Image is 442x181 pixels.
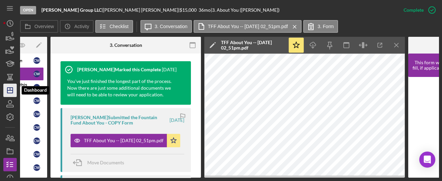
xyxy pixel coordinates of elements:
[33,71,40,77] div: C W
[33,151,40,158] div: C W
[170,117,184,123] time: 2025-06-24 18:51
[71,115,169,125] div: [PERSON_NAME] Submitted the Fountain Fund About You - COPY Form
[71,134,180,147] button: TFF About You -- [DATE] 02_51pm.pdf
[71,154,131,171] button: Move Documents
[33,84,40,91] div: C W
[155,24,188,29] label: 3. Conversation
[221,40,285,51] div: TFF About You -- [DATE] 02_51pm.pdf
[74,24,89,29] label: Activity
[33,57,40,64] div: C W
[397,3,439,17] button: Complete
[303,20,338,33] button: 3. Form
[60,20,93,33] button: Activity
[20,20,58,33] button: Overview
[67,78,178,98] div: You've just finished the longest part of the process. Now there are just some additional document...
[34,24,54,29] label: Overview
[87,160,124,165] span: Move Documents
[404,3,424,17] div: Complete
[84,138,163,143] div: TFF About You -- [DATE] 02_51pm.pdf
[110,24,129,29] label: Checklist
[208,24,288,29] label: TFF About You -- [DATE] 02_51pm.pdf
[140,20,192,33] button: 3. Conversation
[419,152,435,168] div: Open Intercom Messenger
[33,97,40,104] div: C W
[41,7,103,13] div: |
[33,164,40,171] div: C W
[211,7,280,13] div: | 3. About You ([PERSON_NAME])
[33,111,40,117] div: C W
[199,7,211,13] div: 36 mo
[103,7,180,13] div: [PERSON_NAME] [PERSON_NAME] |
[180,7,197,13] span: $15,000
[33,138,40,144] div: C W
[110,42,142,48] div: 3. Conversation
[318,24,334,29] label: 3. Form
[20,6,36,14] div: Open
[77,67,161,72] div: [PERSON_NAME] Marked this Complete
[95,20,133,33] button: Checklist
[194,20,302,33] button: TFF About You -- [DATE] 02_51pm.pdf
[33,124,40,131] div: C W
[162,67,177,72] time: 2025-06-24 18:51
[41,7,102,13] b: [PERSON_NAME] Group LLC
